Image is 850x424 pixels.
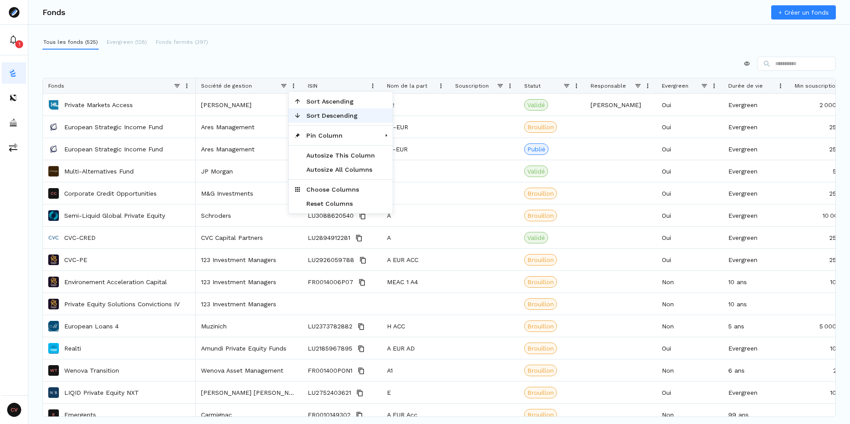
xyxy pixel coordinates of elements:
span: Brouillon [527,388,554,397]
button: funds [2,62,26,84]
p: CC [50,191,57,196]
h3: Fonds [42,8,66,16]
div: Oui [657,116,723,138]
p: Multi-Alternatives Fund [64,167,134,176]
span: Publié [527,145,545,154]
div: Evergreen [723,204,789,226]
img: LIQID Private Equity NXT [48,387,59,398]
span: LU2894912281 [308,227,350,249]
img: distributors [9,93,18,102]
img: European Loans 4 [48,321,59,331]
div: [PERSON_NAME] [PERSON_NAME] [196,382,302,403]
div: JP Morgan [196,160,302,182]
p: LIQID Private Equity NXT [64,388,139,397]
span: Fonds [48,83,64,89]
span: LU2373782882 [308,316,352,337]
div: Ares Management [196,116,302,138]
div: Amundi Private Equity Funds [196,337,302,359]
div: P [382,182,450,204]
span: Validé [527,167,545,176]
div: 123 Investment Managers [196,249,302,270]
span: Brouillon [527,410,554,419]
span: Souscription [455,83,489,89]
img: commissions [9,143,18,152]
span: FR0014006P07 [308,271,353,293]
a: Private Equity Solutions Convictions IV [64,300,180,308]
button: 1 [2,29,26,50]
div: Evergreen [723,160,789,182]
div: MEAC 1 A4 [382,271,450,293]
img: Environement Acceleration Capital [48,277,59,287]
button: asset-managers [2,112,26,133]
div: Oui [657,182,723,204]
span: Statut [524,83,541,89]
div: Evergreen [723,249,789,270]
button: Copy [355,388,365,398]
button: distributors [2,87,26,108]
div: Non [657,315,723,337]
div: CVC Capital Partners [196,227,302,248]
img: Private Markets Access [48,100,59,110]
img: funds [9,69,18,77]
div: 10 ans [723,293,789,315]
span: Validé [527,233,545,242]
a: Semi-Liquid Global Private Equity [64,211,165,220]
p: Wenova Transition [64,366,119,375]
div: 123 Investment Managers [196,271,302,293]
button: Fonds fermés (397) [155,35,209,50]
div: Wenova Asset Management [196,359,302,381]
div: Muzinich [196,315,302,337]
button: Copy [357,211,368,221]
button: Copy [356,321,367,332]
img: European Strategic Income Fund [48,122,59,132]
div: Non [657,359,723,381]
div: Column Menu [288,91,393,214]
div: A EUR AD [382,337,450,359]
span: Sort Descending [301,108,380,123]
img: Multi-Alternatives Fund [48,166,59,177]
span: Evergreen [662,83,688,89]
div: A [382,204,450,226]
div: A EUR ACC [382,249,450,270]
button: commissions [2,137,26,158]
span: Brouillon [527,278,554,286]
button: Tous les fonds (525) [42,35,99,50]
img: Semi-Liquid Global Private Equity [48,210,59,221]
div: Oui [657,249,723,270]
p: Environement Acceleration Capital [64,278,167,286]
p: European Strategic Income Fund [64,145,163,154]
div: Oui [657,227,723,248]
img: European Strategic Income Fund [48,144,59,154]
div: 123 Investment Managers [196,293,302,315]
span: LU2185967895 [308,338,352,359]
span: Durée de vie [728,83,763,89]
p: European Loans 4 [64,322,119,331]
button: Evergreen (128) [106,35,148,50]
div: A [382,160,450,182]
p: 1 [19,41,20,48]
button: Copy [354,410,365,420]
div: Oui [657,204,723,226]
span: Nom de la part [387,83,427,89]
span: Brouillon [527,211,554,220]
div: Oui [657,337,723,359]
span: Min souscription [795,83,838,89]
a: CVC-PE [64,255,87,264]
img: Realti [48,343,59,354]
p: Fonds fermés (397) [156,38,208,46]
a: + Créer un fonds [771,5,836,19]
span: Sort Ascending [301,94,380,108]
span: Brouillon [527,322,554,331]
a: European Strategic Income Fund [64,123,163,131]
span: CV [7,403,21,417]
div: A [382,227,450,248]
span: Responsable [591,83,626,89]
p: E [52,412,55,417]
span: ISIN [308,83,317,89]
